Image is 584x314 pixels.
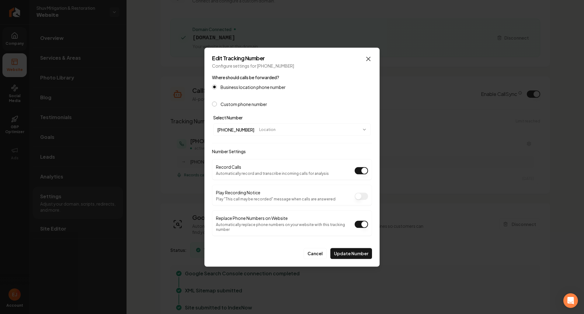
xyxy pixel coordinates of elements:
[216,196,335,201] p: Play "This call may be recorded" message when calls are answered
[216,164,241,169] label: Record Calls
[304,248,327,259] button: Cancel
[216,171,329,176] p: Automatically record and transcribe incoming calls for analysis
[216,189,260,195] label: Play Recording Notice
[212,62,372,69] p: Configure settings for [PHONE_NUMBER]
[216,222,355,232] p: Automatically replace phone numbers on your website with this tracking number
[212,148,372,154] h4: Number Settings
[221,85,286,89] label: Business location phone number
[221,102,267,106] label: Custom phone number
[213,115,243,120] label: Select Number
[212,74,279,80] label: Where should calls be forwarded?
[330,248,372,259] button: Update Number
[216,215,288,221] label: Replace Phone Numbers on Website
[212,55,372,61] h2: Edit Tracking Number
